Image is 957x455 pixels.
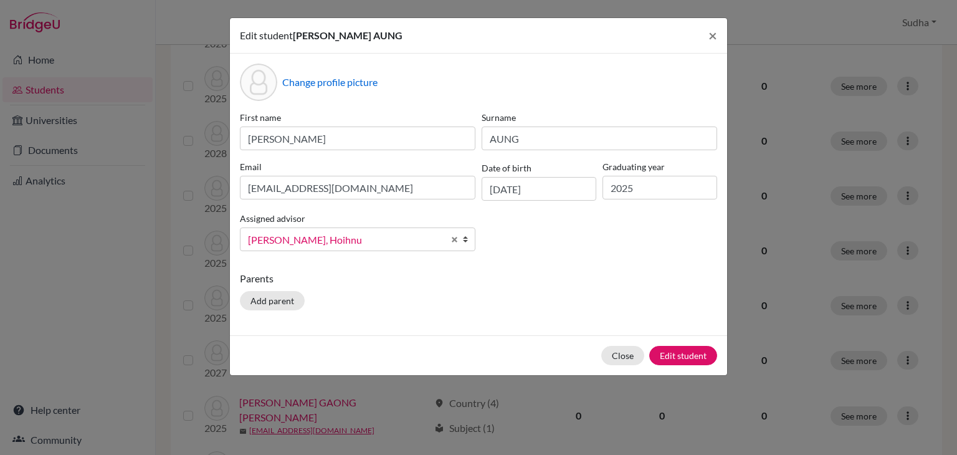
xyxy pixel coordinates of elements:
input: dd/mm/yyyy [482,177,596,201]
label: First name [240,111,475,124]
button: Add parent [240,291,305,310]
button: Close [698,18,727,53]
button: Close [601,346,644,365]
span: Edit student [240,29,293,41]
label: Graduating year [602,160,717,173]
button: Edit student [649,346,717,365]
label: Assigned advisor [240,212,305,225]
label: Surname [482,111,717,124]
span: × [708,26,717,44]
span: [PERSON_NAME], Hoihnu [248,232,444,248]
label: Email [240,160,475,173]
label: Date of birth [482,161,531,175]
p: Parents [240,271,717,286]
div: Profile picture [240,64,277,101]
span: [PERSON_NAME] AUNG [293,29,402,41]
